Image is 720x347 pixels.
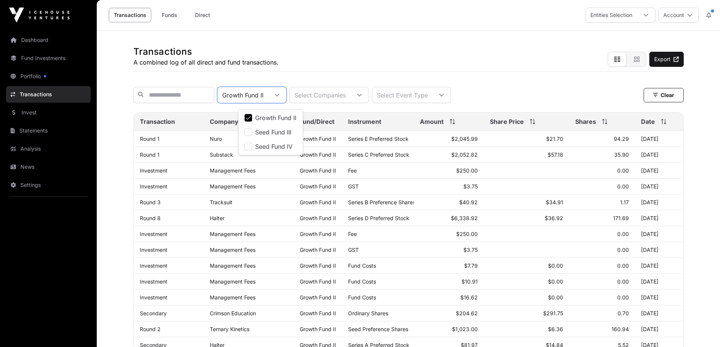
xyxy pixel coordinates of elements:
td: $2,052.82 [414,147,484,163]
ul: Option List [238,109,303,155]
a: Growth Fund II [300,183,336,190]
td: [DATE] [635,131,683,147]
a: Export [649,52,684,67]
td: [DATE] [635,163,683,179]
a: Investment [140,183,167,190]
span: Transaction [140,117,175,126]
span: $291.75 [543,310,563,316]
span: GST [348,247,359,253]
p: Management Fees [210,167,288,174]
div: Select Companies [290,87,350,103]
a: Growth Fund II [300,136,336,142]
td: $16.62 [414,290,484,305]
span: Series D Preferred Stock [348,215,409,221]
span: 160.94 [612,326,629,332]
a: Round 3 [140,199,161,205]
a: Fund Investments [6,50,91,66]
p: Management Fees [210,262,288,269]
a: Settings [6,177,91,193]
span: 0.00 [617,183,629,190]
a: Tracksuit [210,199,232,205]
span: Fee [348,167,357,174]
td: [DATE] [635,321,683,337]
td: $6,338.92 [414,210,484,226]
a: Investment [140,247,167,253]
p: Management Fees [210,231,288,237]
span: $6.36 [548,326,563,332]
span: Growth Fund II [255,115,296,121]
a: Round 8 [140,215,161,221]
span: 0.00 [617,167,629,174]
td: [DATE] [635,226,683,242]
a: Investment [140,294,167,301]
span: Series C Preferred Stock [348,151,409,158]
p: A combined log of all direct and fund transactions. [133,58,279,67]
span: Shares [575,117,596,126]
span: 0.70 [618,310,629,316]
a: Funds [154,8,184,22]
a: Growth Fund II [300,231,336,237]
span: Fund Costs [348,262,376,269]
td: [DATE] [635,179,683,194]
a: Round 1 [140,151,159,158]
a: Round 2 [140,326,161,332]
a: Growth Fund II [300,326,336,332]
span: $0.00 [548,278,563,285]
span: 0.00 [617,231,629,237]
span: 1.17 [620,199,629,205]
td: [DATE] [635,210,683,226]
span: 0.00 [617,247,629,253]
div: Entities Selection [586,8,637,22]
span: $0.00 [548,262,563,269]
a: Transactions [109,8,151,22]
span: Ordinary Shares [348,310,388,316]
span: $0.00 [548,294,563,301]
span: $21.70 [546,136,563,142]
a: Investment [140,278,167,285]
span: Fund Costs [348,278,376,285]
span: 0.00 [617,262,629,269]
span: 94.29 [614,136,629,142]
span: Fee [348,231,357,237]
a: Growth Fund II [300,262,336,269]
div: Select Event Type [372,87,432,103]
span: Series E Preferred Stock [348,136,409,142]
a: Secondary [140,310,167,316]
a: Crimson Education [210,310,256,316]
a: Growth Fund II [300,247,336,253]
li: Seed Fund III [240,125,301,139]
span: Date [641,117,655,126]
span: Fund/Direct [300,117,334,126]
p: Management Fees [210,278,288,285]
td: [DATE] [635,274,683,290]
a: Transactions [6,86,91,103]
li: Seed Fund IV [240,140,301,153]
span: 0.00 [617,278,629,285]
span: Seed Preference Shares [348,326,408,332]
a: Direct [187,8,218,22]
span: Seed Fund III [255,129,291,135]
a: Growth Fund II [300,294,336,301]
img: Icehouse Ventures Logo [9,8,70,23]
td: [DATE] [635,147,683,163]
span: $36.92 [545,215,563,221]
a: Substack [210,151,233,158]
a: Portfolio [6,68,91,85]
td: $3.75 [414,242,484,258]
iframe: Chat Widget [682,311,720,347]
button: Account [658,8,699,23]
td: $250.00 [414,226,484,242]
button: Clear [644,88,684,102]
a: Halter [210,215,225,221]
a: Growth Fund II [300,215,336,221]
td: [DATE] [635,194,683,210]
td: $204.62 [414,305,484,321]
span: Fund Costs [348,294,376,301]
td: [DATE] [635,258,683,274]
a: Growth Fund II [300,278,336,285]
td: $40.92 [414,194,484,210]
td: $3.75 [414,179,484,194]
a: Invest [6,104,91,121]
span: 35.90 [614,151,629,158]
td: $7.79 [414,258,484,274]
